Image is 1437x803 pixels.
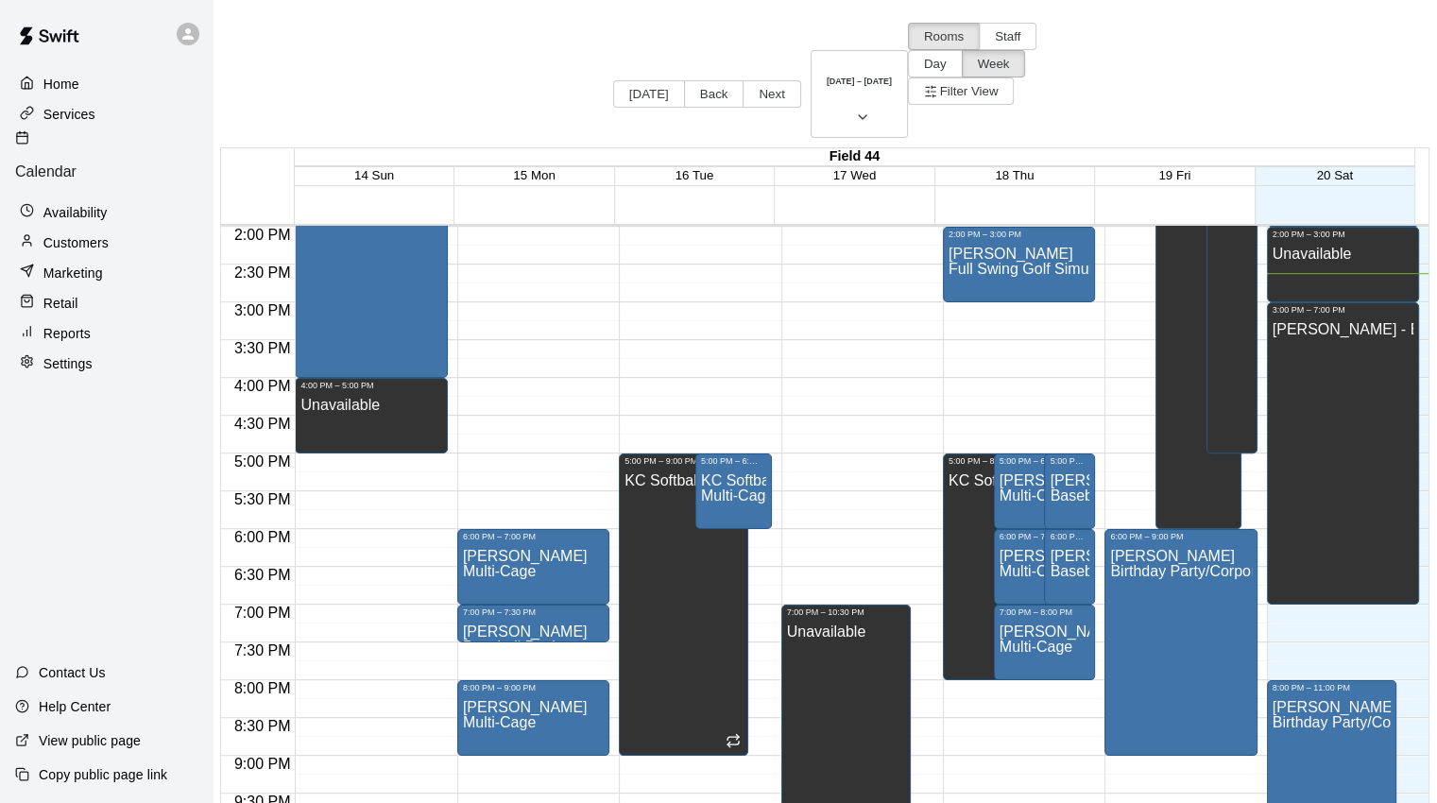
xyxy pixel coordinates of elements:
[15,259,197,287] a: Marketing
[1273,230,1413,239] div: 2:00 PM – 3:00 PM
[1050,563,1287,579] span: Baseball Batting cage with HITRAX
[230,378,296,394] span: 4:00 PM
[230,302,296,318] span: 3:00 PM
[1050,456,1089,466] div: 5:00 PM – 6:00 PM
[39,697,111,716] p: Help Center
[295,148,1414,166] div: Field 44
[43,233,109,252] p: Customers
[230,453,296,470] span: 5:00 PM
[1000,532,1074,541] div: 6:00 PM – 7:00 PM
[457,605,609,642] div: 7:00 PM – 7:30 PM: Brayden Parker
[463,639,700,655] span: Baseball Batting cage with HITRAX
[1104,529,1257,756] div: 6:00 PM – 9:00 PM: Katelyn Coan
[15,70,197,98] a: Home
[908,77,1015,105] button: Filter View
[908,50,963,77] button: Day
[684,80,744,108] button: Back
[43,203,108,222] p: Availability
[1158,168,1190,182] button: 19 Fri
[743,80,800,108] button: Next
[1110,532,1251,541] div: 6:00 PM – 9:00 PM
[15,350,197,378] a: Settings
[463,563,536,579] span: Multi-Cage
[1044,529,1095,605] div: 6:00 PM – 7:00 PM: Jeremy Rolen
[995,168,1034,182] button: 18 Thu
[1267,227,1419,302] div: 2:00 PM – 3:00 PM: Unavailable
[701,456,766,466] div: 5:00 PM – 6:00 PM
[1273,683,1391,692] div: 8:00 PM – 11:00 PM
[1044,453,1095,529] div: 5:00 PM – 6:00 PM: Jim Schwadron
[43,294,78,313] p: Retail
[230,756,296,772] span: 9:00 PM
[513,168,555,182] button: 15 Mon
[1050,487,1287,504] span: Baseball Batting cage with HITRAX
[15,198,197,227] a: Availability
[230,416,296,432] span: 4:30 PM
[15,289,197,317] div: Retail
[943,227,1095,302] div: 2:00 PM – 3:00 PM: Rayshaun McCurdy
[676,168,714,182] button: 16 Tue
[43,264,103,282] p: Marketing
[943,453,1029,680] div: 5:00 PM – 8:00 PM: KC Softball Training (Katie/Kristin)
[463,714,536,730] span: Multi-Cage
[908,23,980,50] button: Rooms
[15,100,197,128] div: Services
[300,381,441,390] div: 4:00 PM – 5:00 PM
[15,319,197,348] a: Reports
[230,642,296,658] span: 7:30 PM
[701,487,774,504] span: Multi-Cage
[463,607,604,617] div: 7:00 PM – 7:30 PM
[15,130,197,196] a: Calendar
[230,680,296,696] span: 8:00 PM
[39,765,167,784] p: Copy public page link
[1000,487,1072,504] span: Multi-Cage
[295,378,447,453] div: 4:00 PM – 5:00 PM: Unavailable
[949,456,1023,466] div: 5:00 PM – 8:00 PM
[463,532,604,541] div: 6:00 PM – 7:00 PM
[1267,302,1419,605] div: 3:00 PM – 7:00 PM: Andrea Aaby - Birthday Party
[1317,168,1354,182] button: 20 Sat
[1050,532,1089,541] div: 6:00 PM – 7:00 PM
[230,491,296,507] span: 5:30 PM
[43,324,91,343] p: Reports
[1000,607,1090,617] div: 7:00 PM – 8:00 PM
[457,680,609,756] div: 8:00 PM – 9:00 PM: Jack Dobrowolski
[354,168,394,182] button: 14 Sun
[39,663,106,682] p: Contact Us
[962,50,1026,77] button: Week
[230,718,296,734] span: 8:30 PM
[949,261,1119,277] span: Full Swing Golf Simulator
[230,567,296,583] span: 6:30 PM
[726,735,741,751] span: Recurring event
[457,529,609,605] div: 6:00 PM – 7:00 PM: Jack Dobrowolski
[833,168,877,182] button: 17 Wed
[787,607,905,617] div: 7:00 PM – 10:30 PM
[1000,456,1074,466] div: 5:00 PM – 6:00 PM
[43,354,93,373] p: Settings
[230,340,296,356] span: 3:30 PM
[949,230,1089,239] div: 2:00 PM – 3:00 PM
[15,130,197,180] div: Calendar
[15,229,197,257] a: Customers
[994,453,1080,529] div: 5:00 PM – 6:00 PM: Jack Dobrowolski
[230,529,296,545] span: 6:00 PM
[1000,639,1072,655] span: Multi-Cage
[811,50,908,138] button: [DATE] – [DATE]
[979,23,1036,50] button: Staff
[463,683,604,692] div: 8:00 PM – 9:00 PM
[43,75,79,94] p: Home
[827,77,892,86] h6: [DATE] – [DATE]
[39,731,141,750] p: View public page
[1273,305,1413,315] div: 3:00 PM – 7:00 PM
[15,163,197,180] p: Calendar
